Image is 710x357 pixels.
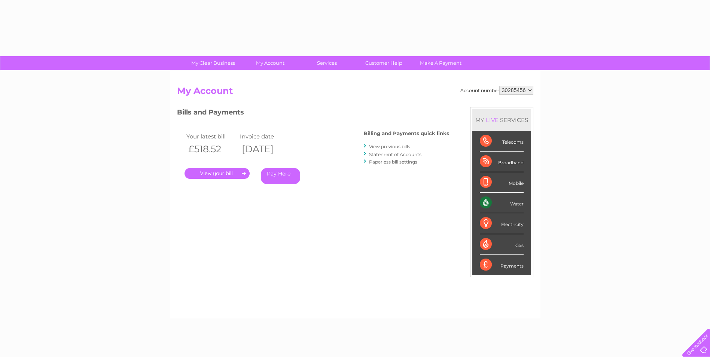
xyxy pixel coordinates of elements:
[353,56,415,70] a: Customer Help
[480,255,524,275] div: Payments
[480,172,524,193] div: Mobile
[480,152,524,172] div: Broadband
[369,144,410,149] a: View previous bills
[364,131,449,136] h4: Billing and Payments quick links
[480,213,524,234] div: Electricity
[177,107,449,120] h3: Bills and Payments
[369,159,417,165] a: Paperless bill settings
[261,168,300,184] a: Pay Here
[480,234,524,255] div: Gas
[185,168,250,179] a: .
[410,56,472,70] a: Make A Payment
[239,56,301,70] a: My Account
[182,56,244,70] a: My Clear Business
[238,141,292,157] th: [DATE]
[460,86,533,95] div: Account number
[484,116,500,123] div: LIVE
[185,141,238,157] th: £518.52
[185,131,238,141] td: Your latest bill
[472,109,531,131] div: MY SERVICES
[480,131,524,152] div: Telecoms
[369,152,421,157] a: Statement of Accounts
[238,131,292,141] td: Invoice date
[296,56,358,70] a: Services
[177,86,533,100] h2: My Account
[480,193,524,213] div: Water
